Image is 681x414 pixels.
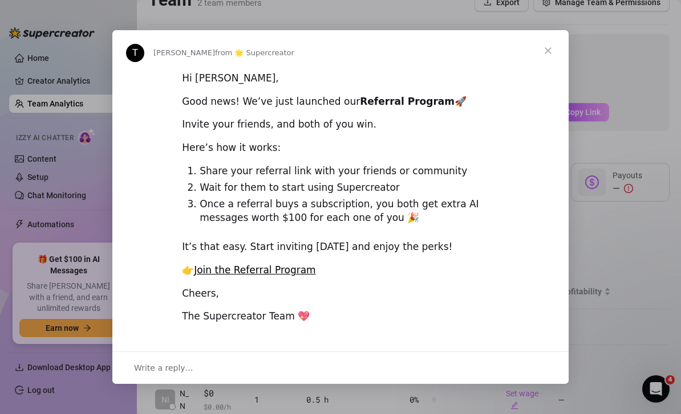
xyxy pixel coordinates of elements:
[200,198,499,225] li: Once a referral buys a subscription, you both get extra AI messages worth $100 for each one of you 🎉
[200,165,499,178] li: Share your referral link with your friends or community
[182,310,499,323] div: The Supercreator Team 💖
[215,48,294,57] span: from 🌟 Supercreator
[182,72,499,85] div: Hi [PERSON_NAME],
[182,118,499,132] div: Invite your friends, and both of you win.
[112,351,569,384] div: Open conversation and reply
[182,141,499,155] div: Here’s how it works:
[194,264,316,276] a: Join the Referral Program
[528,30,569,71] span: Close
[182,264,499,277] div: 👉
[182,287,499,301] div: Cheers,
[182,95,499,109] div: Good news! We’ve just launched our 🚀
[360,96,455,107] b: Referral Program
[126,44,144,62] div: Profile image for Tanya
[200,181,499,195] li: Wait for them to start using Supercreator
[134,360,193,375] span: Write a reply…
[153,48,215,57] span: [PERSON_NAME]
[182,240,499,254] div: It’s that easy. Start inviting [DATE] and enjoy the perks!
